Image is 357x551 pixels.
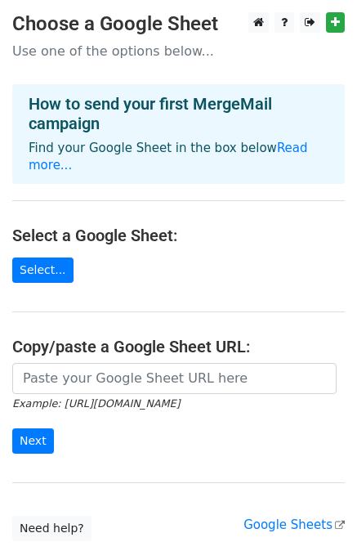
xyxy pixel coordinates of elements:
[12,397,180,410] small: Example: [URL][DOMAIN_NAME]
[12,43,345,60] p: Use one of the options below...
[29,141,308,172] a: Read more...
[29,140,328,174] p: Find your Google Sheet in the box below
[12,428,54,454] input: Next
[243,517,345,532] a: Google Sheets
[12,226,345,245] h4: Select a Google Sheet:
[12,12,345,36] h3: Choose a Google Sheet
[12,516,91,541] a: Need help?
[12,337,345,356] h4: Copy/paste a Google Sheet URL:
[12,258,74,283] a: Select...
[12,363,337,394] input: Paste your Google Sheet URL here
[29,94,328,133] h4: How to send your first MergeMail campaign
